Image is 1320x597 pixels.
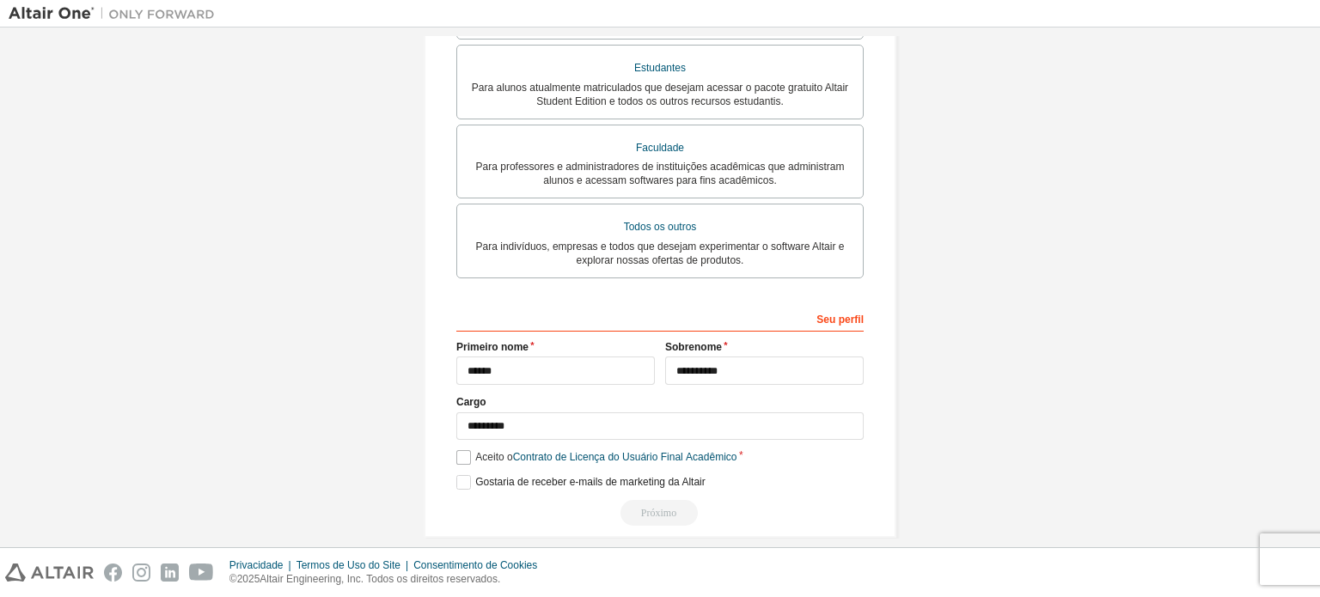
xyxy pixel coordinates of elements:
img: youtube.svg [189,563,214,582]
font: © [229,573,237,585]
font: Primeiro nome [456,341,529,353]
img: Altair Um [9,5,223,22]
font: Consentimento de Cookies [413,559,537,571]
font: Contrato de Licença do Usuário Final [513,451,683,463]
img: linkedin.svg [161,563,179,582]
font: Termos de Uso do Site [296,559,400,571]
font: Privacidade [229,559,284,571]
font: 2025 [237,573,260,585]
img: altair_logo.svg [5,563,94,582]
font: Acadêmico [686,451,736,463]
font: Cargo [456,396,486,408]
font: Sobrenome [665,341,722,353]
font: Altair Engineering, Inc. Todos os direitos reservados. [260,573,500,585]
font: Faculdade [636,142,684,154]
font: Estudantes [634,62,686,74]
font: Gostaria de receber e-mails de marketing da Altair [475,476,705,488]
img: facebook.svg [104,563,122,582]
font: Seu perfil [816,314,864,326]
font: Para professores e administradores de instituições acadêmicas que administram alunos e acessam so... [476,161,845,186]
img: instagram.svg [132,563,150,582]
font: Para indivíduos, empresas e todos que desejam experimentar o software Altair e explorar nossas of... [476,241,845,266]
font: Aceito o [475,451,512,463]
font: Para alunos atualmente matriculados que desejam acessar o pacote gratuito Altair Student Edition ... [472,82,848,107]
font: Todos os outros [624,221,697,233]
div: Read and acccept EULA to continue [456,500,864,526]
